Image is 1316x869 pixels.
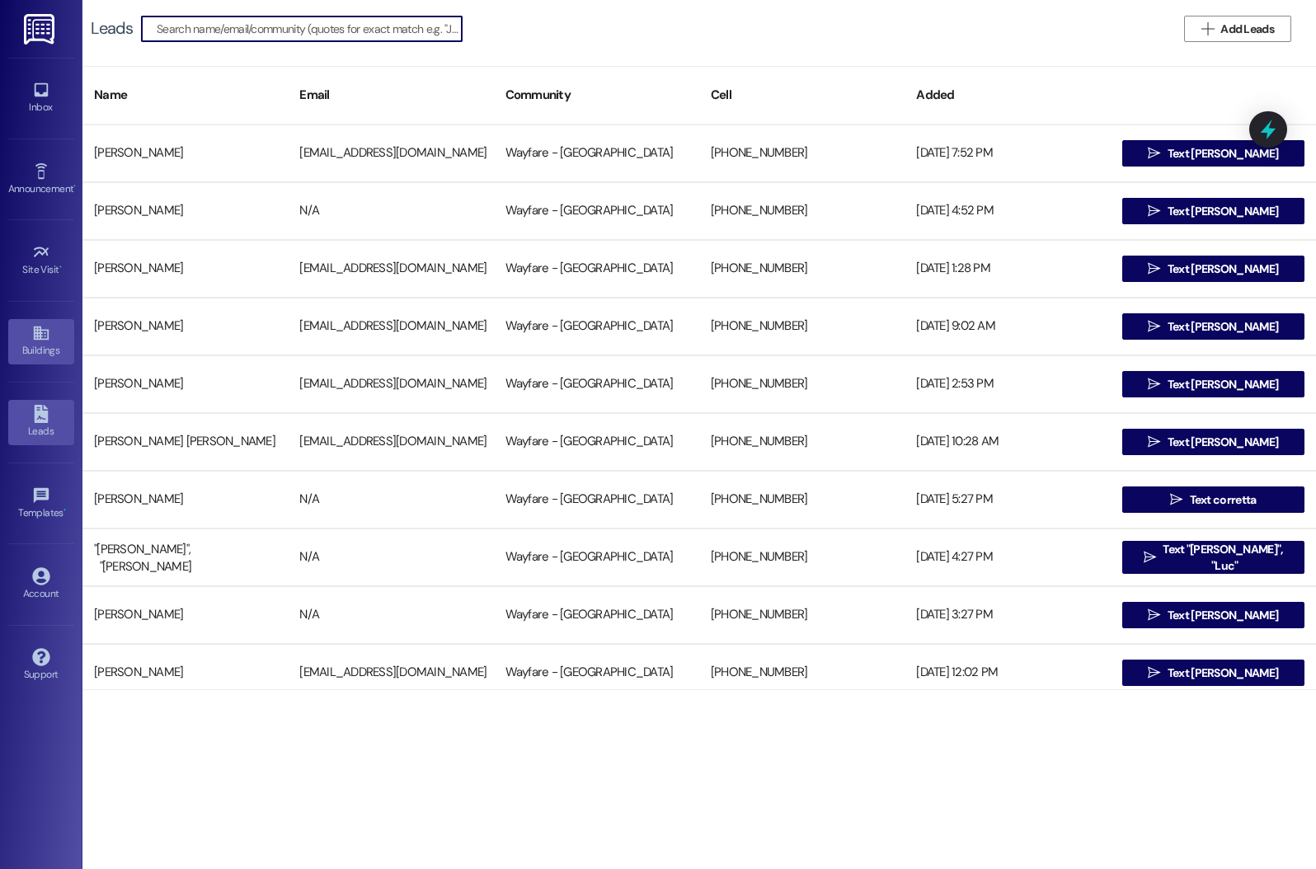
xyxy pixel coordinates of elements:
a: Templates • [8,481,74,526]
button: Text [PERSON_NAME] [1122,602,1304,628]
div: [PHONE_NUMBER] [699,541,905,574]
div: Wayfare - [GEOGRAPHIC_DATA] [494,368,699,401]
div: [DATE] 5:27 PM [905,483,1110,516]
div: Wayfare - [GEOGRAPHIC_DATA] [494,310,699,343]
i:  [1148,608,1160,622]
div: [DATE] 2:53 PM [905,368,1110,401]
div: Wayfare - [GEOGRAPHIC_DATA] [494,137,699,170]
div: Email [288,75,493,115]
button: Text corretta [1122,486,1304,513]
div: "[PERSON_NAME]", "[PERSON_NAME] [82,541,288,574]
div: [EMAIL_ADDRESS][DOMAIN_NAME] [288,656,493,689]
div: N/A [288,541,493,574]
div: [DATE] 7:52 PM [905,137,1110,170]
a: Account [8,562,74,607]
div: [PHONE_NUMBER] [699,310,905,343]
button: Text [PERSON_NAME] [1122,256,1304,282]
div: [EMAIL_ADDRESS][DOMAIN_NAME] [288,368,493,401]
div: [DATE] 9:02 AM [905,310,1110,343]
span: Text [PERSON_NAME] [1168,261,1278,278]
i:  [1144,551,1156,564]
div: Wayfare - [GEOGRAPHIC_DATA] [494,656,699,689]
div: [EMAIL_ADDRESS][DOMAIN_NAME] [288,310,493,343]
div: Name [82,75,288,115]
span: Text [PERSON_NAME] [1168,203,1278,220]
button: Text [PERSON_NAME] [1122,660,1304,686]
span: Text [PERSON_NAME] [1168,376,1278,393]
i:  [1201,22,1214,35]
i:  [1148,666,1160,679]
div: Leads [91,20,133,37]
div: [PHONE_NUMBER] [699,252,905,285]
span: Text corretta [1190,491,1257,509]
div: [PERSON_NAME] [82,137,288,170]
div: [PHONE_NUMBER] [699,137,905,170]
div: [PERSON_NAME] [82,656,288,689]
div: Wayfare - [GEOGRAPHIC_DATA] [494,425,699,458]
div: [DATE] 12:02 PM [905,656,1110,689]
button: Text [PERSON_NAME] [1122,371,1304,397]
a: Buildings [8,319,74,364]
div: N/A [288,599,493,632]
div: Wayfare - [GEOGRAPHIC_DATA] [494,541,699,574]
button: Text [PERSON_NAME] [1122,198,1304,224]
div: [DATE] 3:27 PM [905,599,1110,632]
button: Text [PERSON_NAME] [1122,140,1304,167]
a: Leads [8,400,74,444]
div: [PERSON_NAME] [82,483,288,516]
div: Wayfare - [GEOGRAPHIC_DATA] [494,483,699,516]
span: Add Leads [1220,21,1274,38]
i:  [1170,493,1182,506]
div: Community [494,75,699,115]
span: Text "[PERSON_NAME]", "Luc" [1163,541,1282,574]
button: Add Leads [1184,16,1291,42]
span: Text [PERSON_NAME] [1168,434,1278,451]
div: [PERSON_NAME] [82,599,288,632]
div: [EMAIL_ADDRESS][DOMAIN_NAME] [288,252,493,285]
div: Cell [699,75,905,115]
div: [PHONE_NUMBER] [699,425,905,458]
div: Wayfare - [GEOGRAPHIC_DATA] [494,599,699,632]
div: Wayfare - [GEOGRAPHIC_DATA] [494,195,699,228]
span: Text [PERSON_NAME] [1168,318,1278,336]
a: Support [8,643,74,688]
div: [DATE] 1:28 PM [905,252,1110,285]
div: [PHONE_NUMBER] [699,195,905,228]
div: [PERSON_NAME] [82,195,288,228]
div: [PERSON_NAME] [PERSON_NAME] [82,425,288,458]
i:  [1148,378,1160,391]
i:  [1148,320,1160,333]
div: Wayfare - [GEOGRAPHIC_DATA] [494,252,699,285]
div: [PERSON_NAME] [82,310,288,343]
div: [PHONE_NUMBER] [699,599,905,632]
div: [PHONE_NUMBER] [699,368,905,401]
span: Text [PERSON_NAME] [1168,145,1278,162]
span: Text [PERSON_NAME] [1168,607,1278,624]
div: [PERSON_NAME] [82,252,288,285]
span: • [59,261,62,273]
div: [PHONE_NUMBER] [699,483,905,516]
div: [PHONE_NUMBER] [699,656,905,689]
div: N/A [288,195,493,228]
span: Text [PERSON_NAME] [1168,665,1278,682]
div: [DATE] 4:27 PM [905,541,1110,574]
a: Inbox [8,76,74,120]
div: [EMAIL_ADDRESS][DOMAIN_NAME] [288,425,493,458]
div: [DATE] 4:52 PM [905,195,1110,228]
div: [EMAIL_ADDRESS][DOMAIN_NAME] [288,137,493,170]
div: Added [905,75,1110,115]
img: ResiDesk Logo [24,14,58,45]
i:  [1148,262,1160,275]
input: Search name/email/community (quotes for exact match e.g. "John Smith") [157,17,462,40]
button: Text [PERSON_NAME] [1122,429,1304,455]
div: [DATE] 10:28 AM [905,425,1110,458]
button: Text [PERSON_NAME] [1122,313,1304,340]
i:  [1148,204,1160,218]
button: Text "[PERSON_NAME]", "Luc" [1122,541,1304,574]
span: • [63,505,66,516]
div: [PERSON_NAME] [82,368,288,401]
i:  [1148,435,1160,449]
span: • [73,181,76,192]
div: N/A [288,483,493,516]
i:  [1148,147,1160,160]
